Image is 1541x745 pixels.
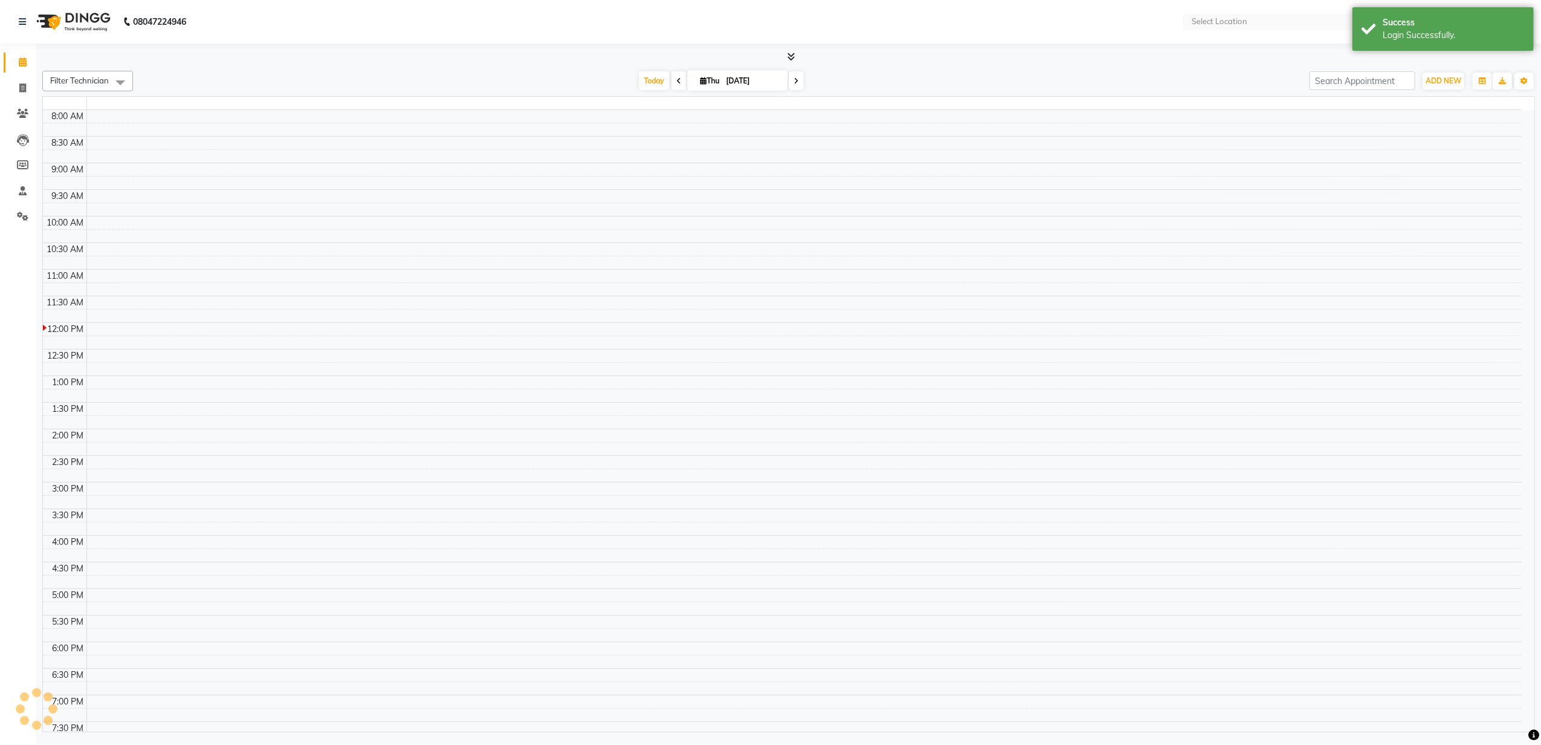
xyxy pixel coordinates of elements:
span: Today [639,71,669,90]
div: Login Successfully. [1383,29,1525,42]
div: 4:00 PM [50,536,86,548]
div: 11:00 AM [45,270,86,282]
span: Thu [697,76,722,85]
div: Select Location [1192,16,1247,28]
div: 3:00 PM [50,483,86,495]
div: 2:30 PM [50,456,86,469]
div: 9:00 AM [50,163,86,176]
div: 10:00 AM [45,216,86,229]
div: Success [1383,16,1525,29]
div: 9:30 AM [50,190,86,203]
input: Search Appointment [1309,71,1415,90]
div: 11:30 AM [45,296,86,309]
div: 6:00 PM [50,642,86,655]
div: 5:00 PM [50,589,86,602]
div: 10:30 AM [45,243,86,256]
div: 12:30 PM [45,350,86,362]
div: 6:30 PM [50,669,86,682]
input: 2025-09-04 [722,72,783,90]
div: 7:30 PM [50,722,86,735]
div: 8:00 AM [50,110,86,123]
div: 4:30 PM [50,562,86,575]
span: ADD NEW [1426,76,1461,85]
img: logo [31,5,114,39]
div: 8:30 AM [50,137,86,149]
div: 12:00 PM [45,323,86,336]
div: 1:00 PM [50,376,86,389]
b: 08047224946 [133,5,186,39]
div: 7:00 PM [50,695,86,708]
div: 1:30 PM [50,403,86,415]
span: Filter Technician [50,76,109,85]
div: 5:30 PM [50,616,86,628]
button: ADD NEW [1423,73,1464,89]
div: 2:00 PM [50,429,86,442]
div: 3:30 PM [50,509,86,522]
